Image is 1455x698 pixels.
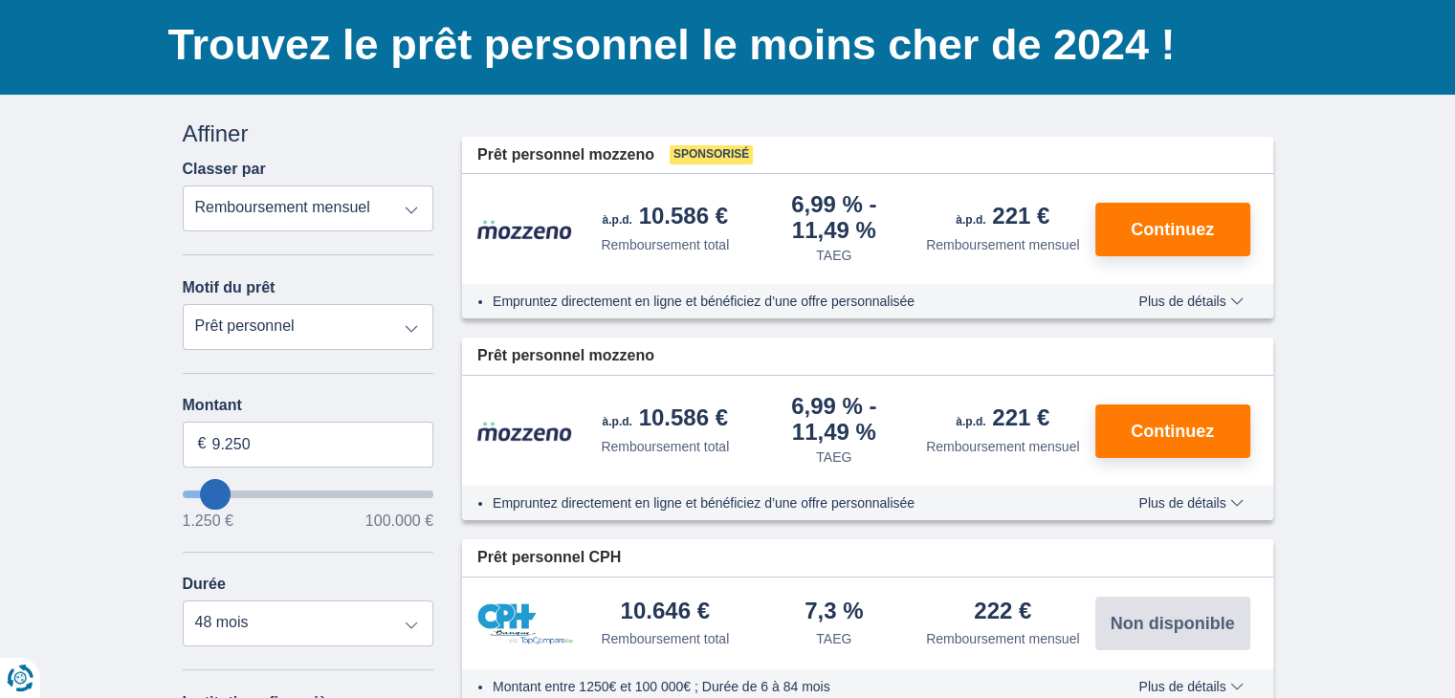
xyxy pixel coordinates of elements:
div: TAEG [816,246,851,265]
span: Sponsorisé [670,145,753,164]
div: 221 € [956,205,1049,231]
button: Non disponible [1095,597,1250,650]
span: Prêt personnel CPH [477,547,621,569]
li: Empruntez directement en ligne et bénéficiez d’une offre personnalisée [493,292,1083,311]
div: TAEG [816,447,851,467]
div: Remboursement mensuel [926,235,1079,254]
span: Plus de détails [1138,496,1243,510]
span: Plus de détails [1138,680,1243,693]
span: 1.250 € [183,513,233,529]
span: Continuez [1131,221,1214,238]
div: 10.646 € [621,600,710,625]
span: 100.000 € [365,513,433,529]
div: Remboursement total [601,235,729,254]
span: Prêt personnel mozzeno [477,144,654,166]
div: 222 € [974,600,1031,625]
div: Remboursement mensuel [926,437,1079,456]
span: Prêt personnel mozzeno [477,345,654,367]
label: Durée [183,576,226,593]
div: 10.586 € [603,406,728,433]
label: Classer par [183,161,266,178]
div: Remboursement mensuel [926,629,1079,648]
li: Montant entre 1250€ et 100 000€ ; Durée de 6 à 84 mois [493,677,1083,696]
span: Plus de détails [1138,294,1243,308]
span: € [198,433,207,455]
label: Motif du prêt [183,279,276,296]
div: TAEG [816,629,851,648]
div: Affiner [183,118,434,150]
button: Plus de détails [1124,294,1257,309]
div: Remboursement total [601,437,729,456]
div: 221 € [956,406,1049,433]
div: 10.586 € [603,205,728,231]
button: Continuez [1095,404,1250,458]
input: wantToBorrow [183,491,434,498]
label: Montant [183,397,434,414]
li: Empruntez directement en ligne et bénéficiez d’une offre personnalisée [493,493,1083,513]
h1: Trouvez le prêt personnel le moins cher de 2024 ! [168,15,1273,75]
button: Continuez [1095,203,1250,256]
img: pret personnel CPH Banque [477,603,573,644]
div: 6,99 % [758,193,912,242]
div: 6,99 % [758,395,912,444]
span: Continuez [1131,423,1214,440]
button: Plus de détails [1124,495,1257,511]
button: Plus de détails [1124,679,1257,694]
div: Remboursement total [601,629,729,648]
span: Non disponible [1111,615,1235,632]
img: pret personnel Mozzeno [477,219,573,240]
img: pret personnel Mozzeno [477,421,573,442]
div: 7,3 % [805,600,863,625]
